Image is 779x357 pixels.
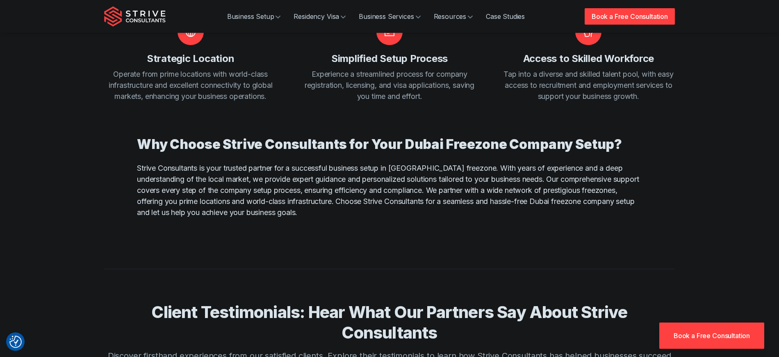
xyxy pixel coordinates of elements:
h3: Strategic Location [147,52,235,65]
p: Experience a streamlined process for company registration, licensing, and visa applications, savi... [303,69,476,102]
p: Tap into a diverse and skilled talent pool, with easy access to recruitment and employment servic... [502,69,675,102]
h3: Access to Skilled Workforce [523,52,654,65]
strong: Why Choose Strive Consultants for Your Dubai Freezone Company Setup? [137,136,622,152]
a: Book a Free Consultation [659,323,764,349]
a: Business Services [352,8,427,25]
h3: Client Testimonials: Hear What Our Partners Say About Strive Consultants [104,302,675,343]
button: Consent Preferences [9,336,22,348]
a: Case Studies [479,8,531,25]
h3: Simplified Setup Process [331,52,448,65]
a: Book a Free Consultation [585,8,675,25]
a: Business Setup [221,8,287,25]
a: Resources [427,8,480,25]
img: Revisit consent button [9,336,22,348]
p: Operate from prime locations with world-class infrastructure and excellent connectivity to global... [104,69,277,102]
a: Residency Visa [287,8,352,25]
img: Strive Consultants [104,6,166,27]
p: Strive Consultants is your trusted partner for a successful business setup in [GEOGRAPHIC_DATA] f... [137,162,642,218]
